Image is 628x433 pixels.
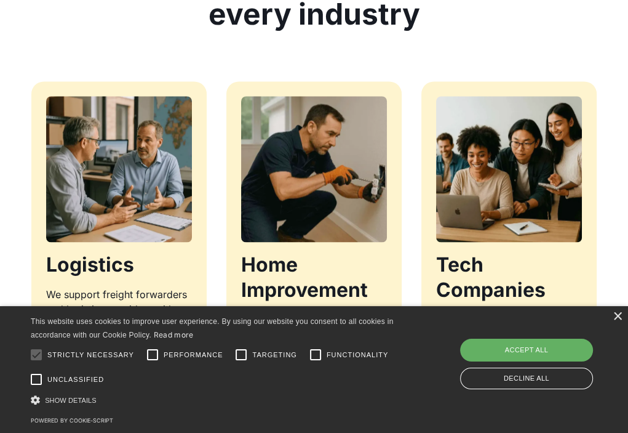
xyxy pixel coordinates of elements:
[31,417,113,424] a: Powered by cookie-script
[241,252,387,354] h3: Home Improvement and Real Estate
[47,350,134,360] span: Strictly necessary
[45,397,97,404] span: Show details
[460,368,593,389] div: Decline all
[154,330,194,339] a: Read more
[46,287,192,405] div: We support freight forwarders and logistics providers with documentation, accounting, customer se...
[31,394,399,407] div: Show details
[460,339,593,361] div: Accept all
[566,374,628,433] iframe: Chat Widget
[613,312,622,322] div: Close
[31,317,393,340] span: This website uses cookies to improve user experience. By using our website you consent to all coo...
[47,374,104,385] span: Unclassified
[164,350,223,360] span: Performance
[46,252,192,278] h3: Logistics
[327,350,388,360] span: Functionality
[436,252,582,303] h3: Tech Companies
[252,350,296,360] span: Targeting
